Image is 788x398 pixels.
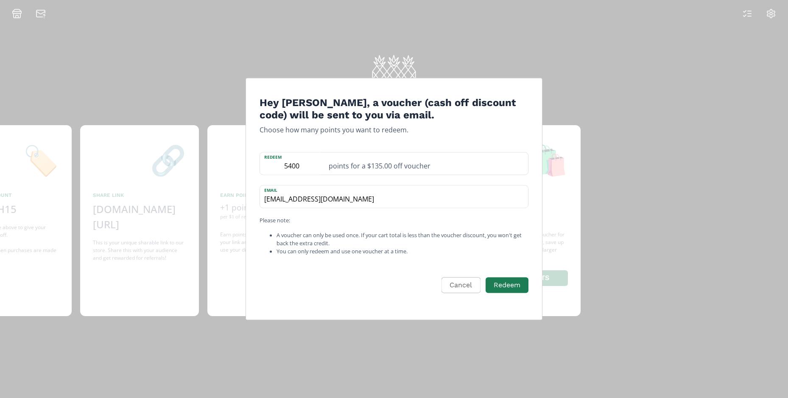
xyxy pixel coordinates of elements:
[260,216,528,224] p: Please note:
[442,277,480,293] button: Cancel
[486,277,528,293] button: Redeem
[260,97,528,121] h4: Hey [PERSON_NAME], a voucher (cash off discount code) will be sent to you via email.
[277,231,528,247] li: A voucher can only be used once. If your cart total is less than the voucher discount, you won't ...
[260,185,520,193] label: email
[260,152,324,160] label: Redeem
[277,248,528,256] li: You can only redeem and use one voucher at a time.
[260,125,528,135] p: Choose how many points you want to redeem.
[324,152,528,174] div: points for a $135.00 off voucher
[246,78,542,320] div: Edit Program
